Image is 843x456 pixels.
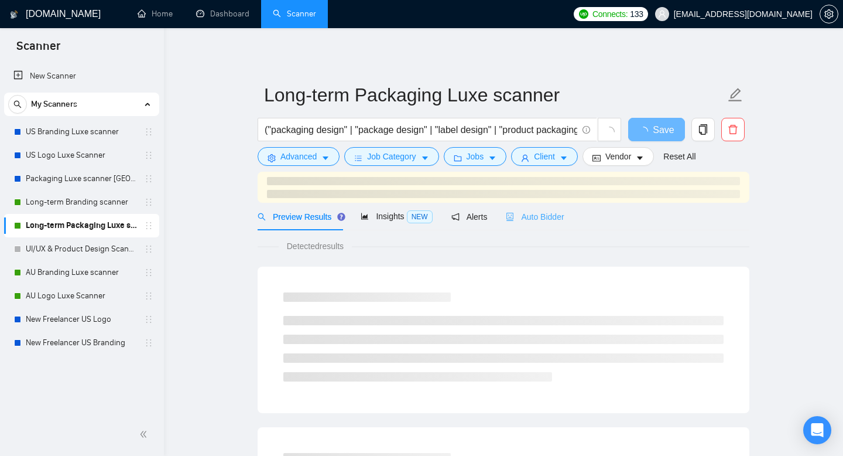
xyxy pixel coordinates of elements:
[258,147,340,166] button: settingAdvancedcaret-down
[26,261,137,284] a: AU Branding Luxe scanner
[722,124,744,135] span: delete
[605,150,631,163] span: Vendor
[728,87,743,103] span: edit
[144,221,153,230] span: holder
[144,127,153,137] span: holder
[344,147,438,166] button: barsJob Categorycaret-down
[31,93,77,116] span: My Scanners
[692,124,714,135] span: copy
[280,150,317,163] span: Advanced
[467,150,484,163] span: Jobs
[26,308,137,331] a: New Freelancer US Logo
[361,212,432,221] span: Insights
[139,428,151,440] span: double-left
[138,9,173,19] a: homeHome
[144,291,153,301] span: holder
[336,212,347,222] div: Tooltip anchor
[26,190,137,214] a: Long-term Branding scanner
[820,9,838,19] a: setting
[451,213,460,221] span: notification
[592,8,628,21] span: Connects:
[258,213,266,221] span: search
[268,154,276,162] span: setting
[26,237,137,261] a: UI/UX & Product Design Scanner
[592,154,601,162] span: idcard
[273,9,316,19] a: searchScanner
[9,100,26,108] span: search
[454,154,462,162] span: folder
[13,64,150,88] a: New Scanner
[582,147,654,166] button: idcardVendorcaret-down
[653,122,674,137] span: Save
[144,315,153,324] span: holder
[144,268,153,277] span: holder
[721,118,745,141] button: delete
[26,214,137,237] a: Long-term Packaging Luxe scanner
[488,154,496,162] span: caret-down
[803,416,831,444] div: Open Intercom Messenger
[196,9,249,19] a: dashboardDashboard
[691,118,715,141] button: copy
[4,93,159,355] li: My Scanners
[579,9,588,19] img: upwork-logo.png
[279,240,352,253] span: Detected results
[144,244,153,254] span: holder
[10,5,18,24] img: logo
[26,144,137,167] a: US Logo Luxe Scanner
[663,150,695,163] a: Reset All
[26,331,137,355] a: New Freelancer US Branding
[582,126,590,134] span: info-circle
[8,95,27,114] button: search
[639,127,653,136] span: loading
[444,147,507,166] button: folderJobscaret-down
[26,120,137,144] a: US Branding Luxe scanner
[534,150,555,163] span: Client
[144,338,153,348] span: holder
[7,38,70,62] span: Scanner
[26,284,137,308] a: AU Logo Luxe Scanner
[658,10,666,18] span: user
[506,213,514,221] span: robot
[144,151,153,160] span: holder
[560,154,568,162] span: caret-down
[367,150,416,163] span: Job Category
[511,147,578,166] button: userClientcaret-down
[258,212,342,222] span: Preview Results
[265,122,577,137] input: Search Freelance Jobs...
[628,118,685,141] button: Save
[354,154,362,162] span: bars
[636,154,644,162] span: caret-down
[144,174,153,183] span: holder
[451,212,488,222] span: Alerts
[321,154,330,162] span: caret-down
[820,5,838,23] button: setting
[26,167,137,190] a: Packaging Luxe scanner [GEOGRAPHIC_DATA]
[407,210,433,223] span: NEW
[421,154,429,162] span: caret-down
[361,212,369,220] span: area-chart
[604,127,615,137] span: loading
[144,198,153,207] span: holder
[264,80,725,110] input: Scanner name...
[630,8,643,21] span: 133
[820,9,838,19] span: setting
[521,154,529,162] span: user
[506,212,564,222] span: Auto Bidder
[4,64,159,88] li: New Scanner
